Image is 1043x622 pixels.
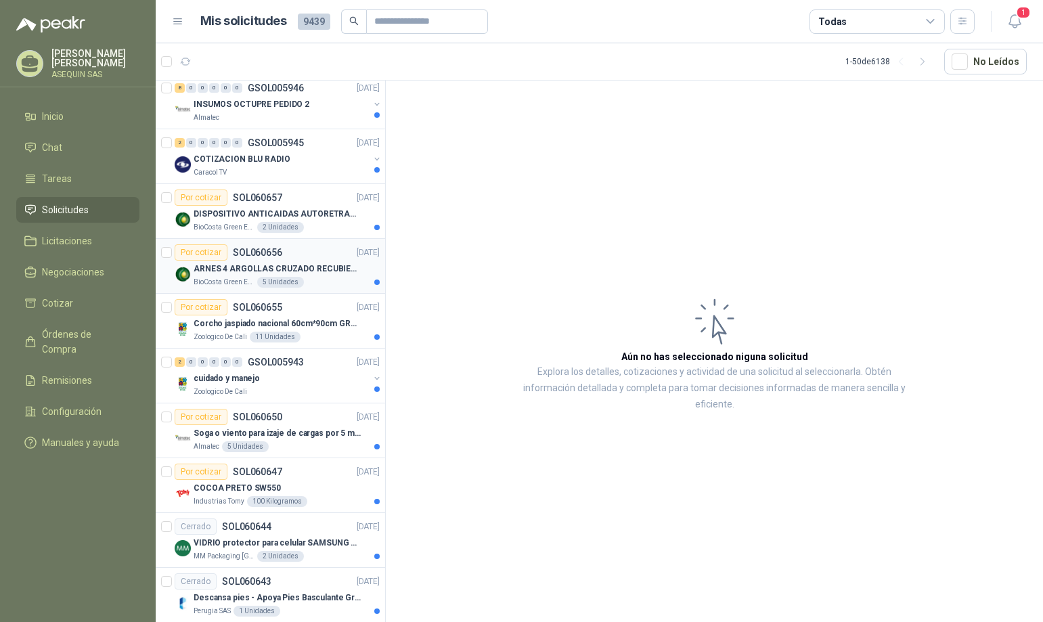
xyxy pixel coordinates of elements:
div: 0 [209,357,219,367]
p: [DATE] [357,246,380,259]
img: Company Logo [175,211,191,227]
span: Manuales y ayuda [42,435,119,450]
p: Caracol TV [194,167,227,178]
div: 0 [232,138,242,148]
a: 8 0 0 0 0 0 GSOL005946[DATE] Company LogoINSUMOS OCTUPRE PEDIDO 2Almatec [175,80,382,123]
div: Por cotizar [175,299,227,315]
img: Company Logo [175,321,191,337]
p: ARNES 4 ARGOLLAS CRUZADO RECUBIERTO PVC [194,263,362,275]
img: Company Logo [175,595,191,611]
a: Solicitudes [16,197,139,223]
p: [DATE] [357,137,380,150]
p: Almatec [194,441,219,452]
a: Licitaciones [16,228,139,254]
span: Configuración [42,404,102,419]
p: SOL060647 [233,467,282,476]
div: 0 [198,83,208,93]
div: 100 Kilogramos [247,496,307,507]
img: Company Logo [175,102,191,118]
span: Solicitudes [42,202,89,217]
span: Chat [42,140,62,155]
div: 0 [232,83,242,93]
a: Inicio [16,104,139,129]
p: [DATE] [357,301,380,314]
p: Explora los detalles, cotizaciones y actividad de una solicitud al seleccionarla. Obtén informaci... [521,364,908,413]
a: Tareas [16,166,139,192]
div: 0 [221,83,231,93]
div: 0 [186,83,196,93]
p: Almatec [194,112,219,123]
p: SOL060650 [233,412,282,422]
p: BioCosta Green Energy S.A.S [194,222,254,233]
span: 9439 [298,14,330,30]
div: Todas [818,14,847,29]
p: Soga o viento para izaje de cargas por 5 metros [194,427,362,440]
img: Company Logo [175,430,191,447]
div: 5 Unidades [257,277,304,288]
div: Por cotizar [175,190,227,206]
p: DISPOSITIVO ANTICAIDAS AUTORETRACTIL [194,208,362,221]
span: Órdenes de Compra [42,327,127,357]
div: Por cotizar [175,244,227,261]
a: Por cotizarSOL060647[DATE] Company LogoCOCOA PRETO SW550Industrias Tomy100 Kilogramos [156,458,385,513]
div: 11 Unidades [250,332,301,342]
div: 2 Unidades [257,222,304,233]
div: Cerrado [175,518,217,535]
p: SOL060655 [233,303,282,312]
img: Company Logo [175,266,191,282]
img: Company Logo [175,540,191,556]
img: Company Logo [175,376,191,392]
span: search [349,16,359,26]
div: 8 [175,83,185,93]
p: [DATE] [357,411,380,424]
div: 0 [198,357,208,367]
p: ASEQUIN SAS [51,70,139,79]
div: 1 Unidades [234,606,280,617]
span: Licitaciones [42,234,92,248]
p: INSUMOS OCTUPRE PEDIDO 2 [194,98,309,111]
span: Negociaciones [42,265,104,280]
p: GSOL005945 [248,138,304,148]
p: Descansa pies - Apoya Pies Basculante Graduable Ergonómico [194,592,362,604]
p: [DATE] [357,520,380,533]
p: MM Packaging [GEOGRAPHIC_DATA] [194,551,254,562]
p: COTIZACION BLU RADIO [194,153,290,166]
p: COCOA PRETO SW550 [194,482,281,495]
a: Por cotizarSOL060650[DATE] Company LogoSoga o viento para izaje de cargas por 5 metrosAlmatec5 Un... [156,403,385,458]
img: Company Logo [175,156,191,173]
a: Por cotizarSOL060656[DATE] Company LogoARNES 4 ARGOLLAS CRUZADO RECUBIERTO PVCBioCosta Green Ener... [156,239,385,294]
a: Cotizar [16,290,139,316]
p: Zoologico De Cali [194,332,247,342]
div: 0 [198,138,208,148]
p: SOL060643 [222,577,271,586]
div: 0 [232,357,242,367]
button: No Leídos [944,49,1027,74]
p: [DATE] [357,356,380,369]
p: [DATE] [357,575,380,588]
p: VIDRIO protector para celular SAMSUNG GALAXI A16 5G [194,537,362,550]
div: 0 [209,138,219,148]
div: 2 [175,138,185,148]
button: 1 [1002,9,1027,34]
div: 5 Unidades [222,441,269,452]
a: 2 0 0 0 0 0 GSOL005945[DATE] Company LogoCOTIZACION BLU RADIOCaracol TV [175,135,382,178]
a: Negociaciones [16,259,139,285]
p: [DATE] [357,466,380,479]
p: [DATE] [357,192,380,204]
div: 2 [175,357,185,367]
div: 0 [221,357,231,367]
p: Zoologico De Cali [194,386,247,397]
p: cuidado y manejo [194,372,260,385]
span: Inicio [42,109,64,124]
a: Órdenes de Compra [16,321,139,362]
p: Perugia SAS [194,606,231,617]
span: 1 [1016,6,1031,19]
div: Cerrado [175,573,217,590]
a: Configuración [16,399,139,424]
div: Por cotizar [175,409,227,425]
a: Por cotizarSOL060655[DATE] Company LogoCorcho jaspiado nacional 60cm*90cm GROSOR 8MMZoologico De ... [156,294,385,349]
p: [DATE] [357,82,380,95]
p: GSOL005946 [248,83,304,93]
a: CerradoSOL060644[DATE] Company LogoVIDRIO protector para celular SAMSUNG GALAXI A16 5GMM Packagin... [156,513,385,568]
span: Cotizar [42,296,73,311]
